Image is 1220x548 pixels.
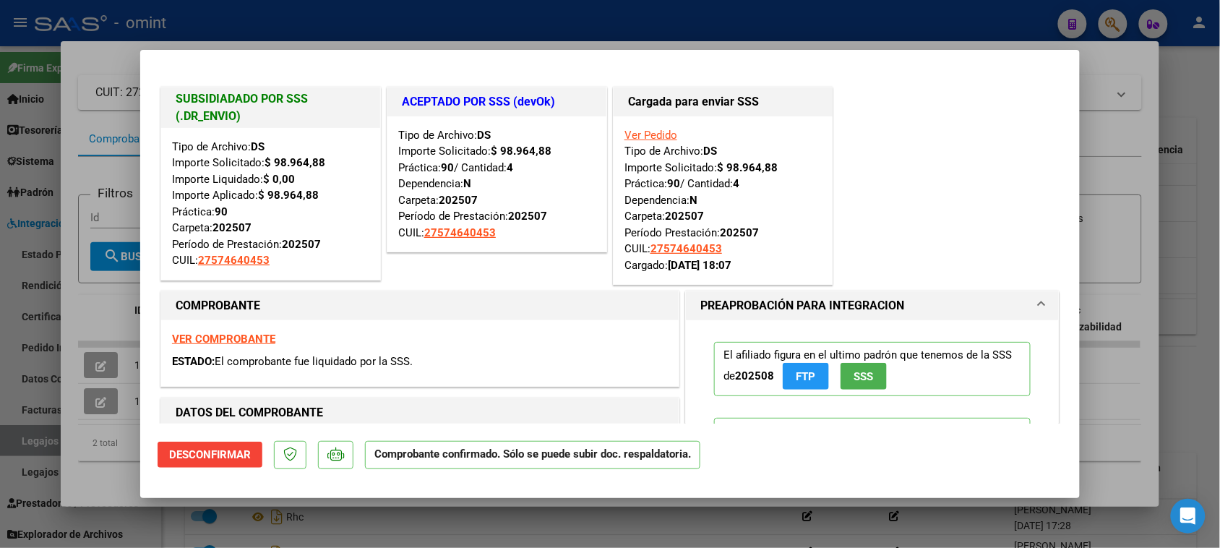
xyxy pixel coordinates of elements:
div: Open Intercom Messenger [1171,499,1206,534]
strong: $ 98.964,88 [265,156,325,169]
span: 27574640453 [424,226,496,239]
strong: 202508 [735,369,774,382]
strong: 202507 [439,194,478,207]
div: Tipo de Archivo: Importe Solicitado: Práctica: / Cantidad: Dependencia: Carpeta: Período Prestaci... [624,127,822,274]
span: SSS [854,370,874,383]
p: El afiliado figura en el ultimo padrón que tenemos de la SSS de [714,342,1031,396]
strong: 90 [667,177,680,190]
span: 27574640453 [198,254,270,267]
strong: 202507 [720,226,759,239]
h1: Cargada para enviar SSS [628,93,818,111]
h1: SUBSIDIADADO POR SSS (.DR_ENVIO) [176,90,366,125]
strong: $ 0,00 [263,173,295,186]
a: VER COMPROBANTE [172,333,275,346]
button: Desconfirmar [158,442,262,468]
strong: 202507 [212,221,252,234]
strong: N [463,177,471,190]
strong: DS [251,140,265,153]
strong: DATOS DEL COMPROBANTE [176,406,323,419]
div: Tipo de Archivo: Importe Solicitado: Importe Liquidado: Importe Aplicado: Práctica: Carpeta: Perí... [172,139,369,269]
strong: 202507 [665,210,704,223]
span: Desconfirmar [169,448,251,461]
strong: $ 98.964,88 [717,161,778,174]
strong: 202507 [508,210,547,223]
strong: $ 98.964,88 [491,145,551,158]
strong: COMPROBANTE [176,299,260,312]
strong: 90 [441,161,454,174]
p: Comprobante confirmado. Sólo se puede subir doc. respaldatoria. [365,441,700,469]
mat-expansion-panel-header: PREAPROBACIÓN PARA INTEGRACION [686,291,1059,320]
strong: 4 [733,177,739,190]
h1: ACEPTADO POR SSS (devOk) [402,93,592,111]
strong: DS [477,129,491,142]
strong: $ 98.964,88 [258,189,319,202]
strong: DS [703,145,717,158]
button: FTP [783,363,829,390]
strong: [DATE] 18:07 [668,259,731,272]
strong: N [690,194,697,207]
a: Ver Pedido [624,129,677,142]
strong: 4 [507,161,513,174]
span: FTP [796,370,816,383]
h1: PREAPROBACIÓN PARA INTEGRACION [700,297,904,314]
strong: 90 [215,205,228,218]
span: 27574640453 [650,242,722,255]
strong: 202507 [282,238,321,251]
div: Tipo de Archivo: Importe Solicitado: Práctica: / Cantidad: Dependencia: Carpeta: Período de Prest... [398,127,596,241]
button: SSS [841,363,887,390]
span: ESTADO: [172,355,215,368]
span: El comprobante fue liquidado por la SSS. [215,355,413,368]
